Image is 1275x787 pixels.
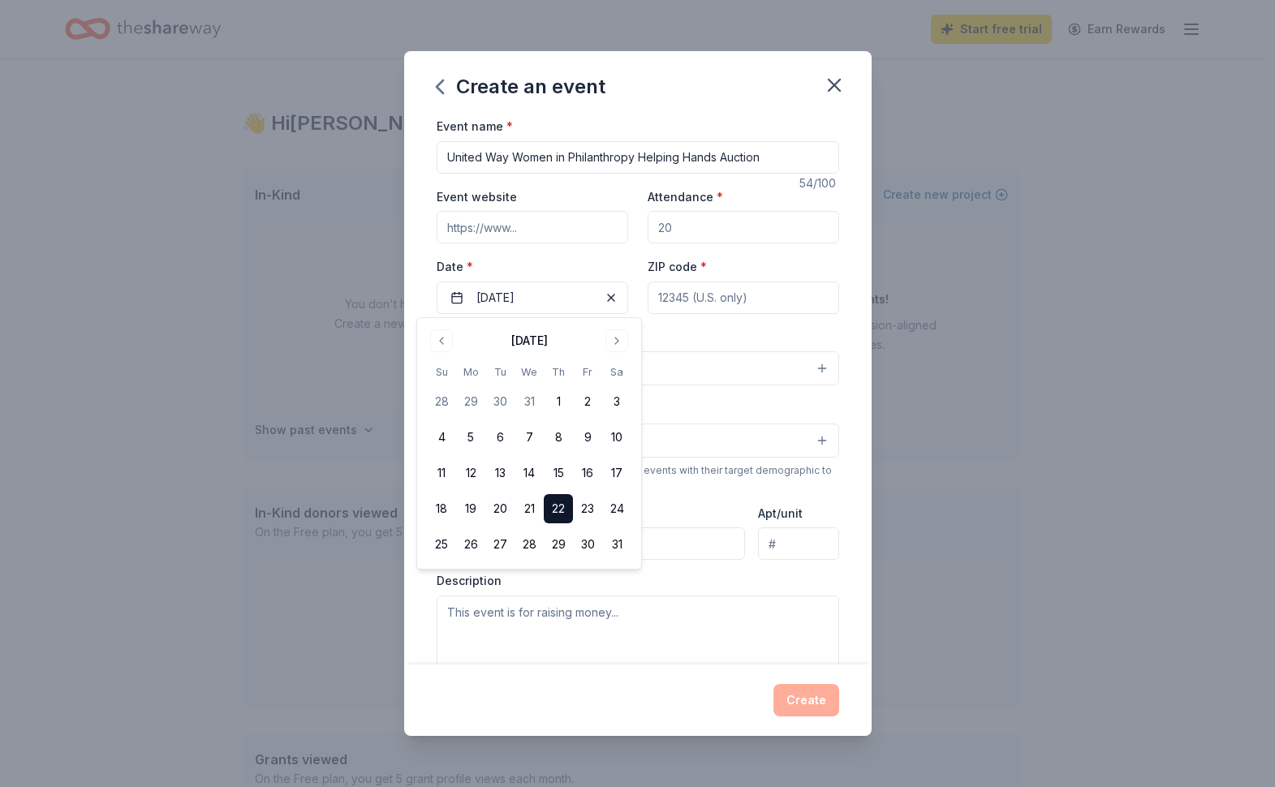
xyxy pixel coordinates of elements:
[427,423,456,452] button: 4
[648,211,839,243] input: 20
[573,387,602,416] button: 2
[485,387,515,416] button: 30
[427,363,456,381] th: Sunday
[515,494,544,523] button: 21
[573,363,602,381] th: Friday
[427,387,456,416] button: 28
[799,174,839,193] div: 54 /100
[427,530,456,559] button: 25
[648,189,723,205] label: Attendance
[437,141,839,174] input: Spring Fundraiser
[515,387,544,416] button: 31
[456,458,485,488] button: 12
[437,118,513,135] label: Event name
[544,530,573,559] button: 29
[456,363,485,381] th: Monday
[485,423,515,452] button: 6
[648,259,707,275] label: ZIP code
[427,494,456,523] button: 18
[437,74,605,100] div: Create an event
[544,423,573,452] button: 8
[515,458,544,488] button: 14
[485,530,515,559] button: 27
[515,363,544,381] th: Wednesday
[544,458,573,488] button: 15
[602,494,631,523] button: 24
[602,458,631,488] button: 17
[430,329,453,352] button: Go to previous month
[511,331,548,350] div: [DATE]
[602,387,631,416] button: 3
[427,458,456,488] button: 11
[485,458,515,488] button: 13
[573,423,602,452] button: 9
[573,458,602,488] button: 16
[602,423,631,452] button: 10
[437,259,628,275] label: Date
[758,527,838,560] input: #
[456,387,485,416] button: 29
[544,494,573,523] button: 22
[485,494,515,523] button: 20
[602,363,631,381] th: Saturday
[437,573,502,589] label: Description
[648,282,839,314] input: 12345 (U.S. only)
[573,494,602,523] button: 23
[544,387,573,416] button: 1
[437,189,517,205] label: Event website
[573,530,602,559] button: 30
[456,530,485,559] button: 26
[602,530,631,559] button: 31
[437,282,628,314] button: [DATE]
[605,329,628,352] button: Go to next month
[758,505,803,522] label: Apt/unit
[456,423,485,452] button: 5
[485,363,515,381] th: Tuesday
[437,211,628,243] input: https://www...
[544,363,573,381] th: Thursday
[515,423,544,452] button: 7
[515,530,544,559] button: 28
[456,494,485,523] button: 19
